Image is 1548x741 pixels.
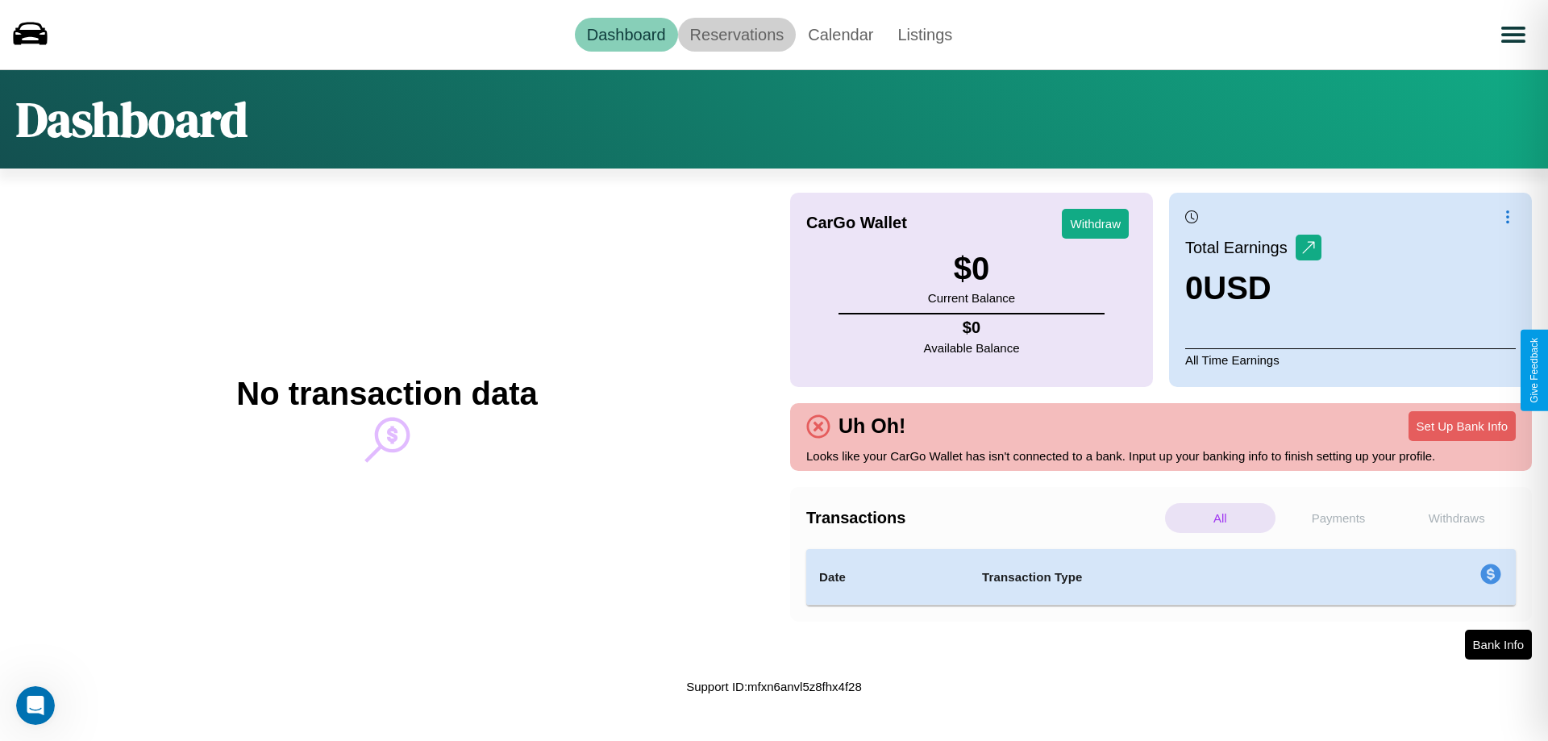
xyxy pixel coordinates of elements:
a: Reservations [678,18,797,52]
h4: Date [819,568,956,587]
h4: CarGo Wallet [806,214,907,232]
a: Dashboard [575,18,678,52]
div: Give Feedback [1529,338,1540,403]
h4: $ 0 [924,318,1020,337]
h3: 0 USD [1185,270,1321,306]
h4: Transactions [806,509,1161,527]
p: Looks like your CarGo Wallet has isn't connected to a bank. Input up your banking info to finish ... [806,445,1516,467]
p: All [1165,503,1275,533]
h2: No transaction data [236,376,537,412]
a: Calendar [796,18,885,52]
h1: Dashboard [16,86,248,152]
h4: Transaction Type [982,568,1348,587]
iframe: Intercom live chat [16,686,55,725]
button: Open menu [1491,12,1536,57]
table: simple table [806,549,1516,606]
button: Bank Info [1465,630,1532,660]
h4: Uh Oh! [830,414,913,438]
p: Current Balance [928,287,1015,309]
p: Available Balance [924,337,1020,359]
p: Total Earnings [1185,233,1296,262]
button: Withdraw [1062,209,1129,239]
p: Payments [1284,503,1394,533]
p: Withdraws [1401,503,1512,533]
p: All Time Earnings [1185,348,1516,371]
h3: $ 0 [928,251,1015,287]
button: Set Up Bank Info [1409,411,1516,441]
p: Support ID: mfxn6anvl5z8fhx4f28 [686,676,862,697]
a: Listings [885,18,964,52]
